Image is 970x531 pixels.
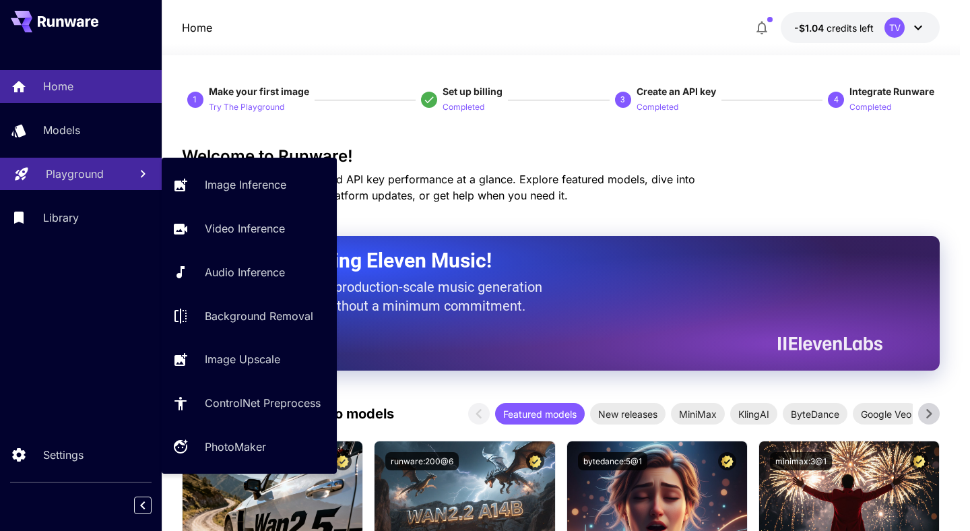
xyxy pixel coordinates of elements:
button: runware:200@6 [385,452,459,470]
p: The only way to get production-scale music generation from Eleven Labs without a minimum commitment. [216,278,552,315]
span: -$1.04 [794,22,827,34]
a: Audio Inference [162,256,337,289]
a: PhotoMaker [162,431,337,464]
p: Image Inference [205,177,286,193]
button: -$1.04387 [781,12,940,43]
span: New releases [590,407,666,421]
span: Set up billing [443,86,503,97]
a: Video Inference [162,212,337,245]
button: Collapse sidebar [134,497,152,514]
h3: Welcome to Runware! [182,147,940,166]
div: -$1.04387 [794,21,874,35]
p: 3 [620,94,625,106]
span: Integrate Runware [849,86,934,97]
span: Check out your usage stats and API key performance at a glance. Explore featured models, dive int... [182,173,695,202]
p: Completed [849,101,891,114]
button: Certified Model – Vetted for best performance and includes a commercial license. [333,452,352,470]
span: ByteDance [783,407,847,421]
button: Certified Model – Vetted for best performance and includes a commercial license. [526,452,544,470]
a: Background Removal [162,299,337,332]
div: TV [884,18,905,38]
span: MiniMax [671,407,725,421]
span: Featured models [495,407,585,421]
span: credits left [827,22,874,34]
span: Make your first image [209,86,309,97]
p: Models [43,122,80,138]
p: 4 [834,94,839,106]
p: Library [43,210,79,226]
button: Certified Model – Vetted for best performance and includes a commercial license. [718,452,736,470]
button: bytedance:5@1 [578,452,647,470]
p: Completed [637,101,678,114]
p: Playground [46,166,104,182]
span: Create an API key [637,86,716,97]
p: Settings [43,447,84,463]
p: Home [43,78,73,94]
a: Image Upscale [162,343,337,376]
p: Background Removal [205,308,313,324]
p: PhotoMaker [205,439,266,455]
p: Video Inference [205,220,285,237]
span: Google Veo [853,407,919,421]
p: Try The Playground [209,101,284,114]
div: Collapse sidebar [144,493,162,518]
h2: Now Supporting Eleven Music! [216,248,873,274]
p: 1 [193,94,197,106]
button: Certified Model – Vetted for best performance and includes a commercial license. [910,452,928,470]
p: Audio Inference [205,264,285,280]
nav: breadcrumb [182,20,212,36]
p: Home [182,20,212,36]
a: ControlNet Preprocess [162,387,337,420]
button: minimax:3@1 [770,452,832,470]
p: Image Upscale [205,351,280,367]
span: KlingAI [730,407,777,421]
p: Completed [443,101,484,114]
a: Image Inference [162,168,337,201]
p: ControlNet Preprocess [205,395,321,411]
